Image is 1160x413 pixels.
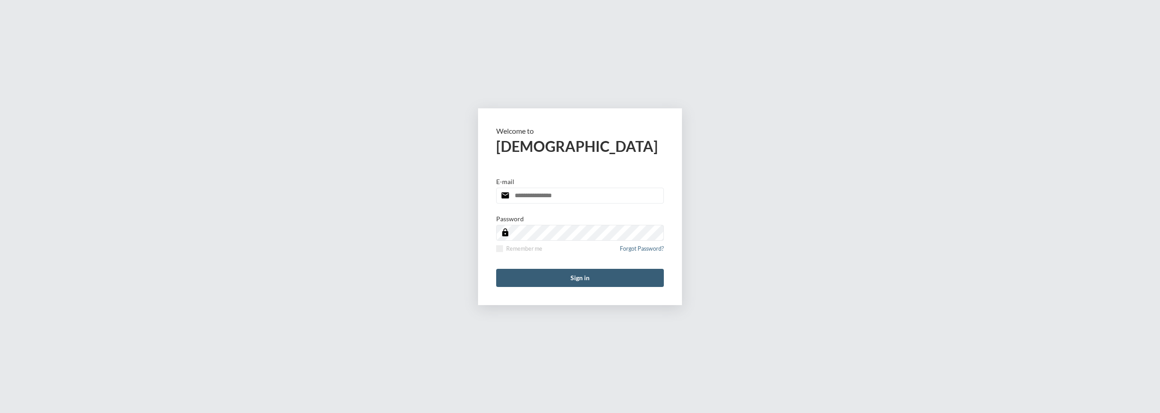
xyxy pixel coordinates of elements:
[496,269,664,287] button: Sign in
[496,126,664,135] p: Welcome to
[496,215,524,223] p: Password
[496,137,664,155] h2: [DEMOGRAPHIC_DATA]
[496,178,514,185] p: E-mail
[620,245,664,258] a: Forgot Password?
[496,245,542,252] label: Remember me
